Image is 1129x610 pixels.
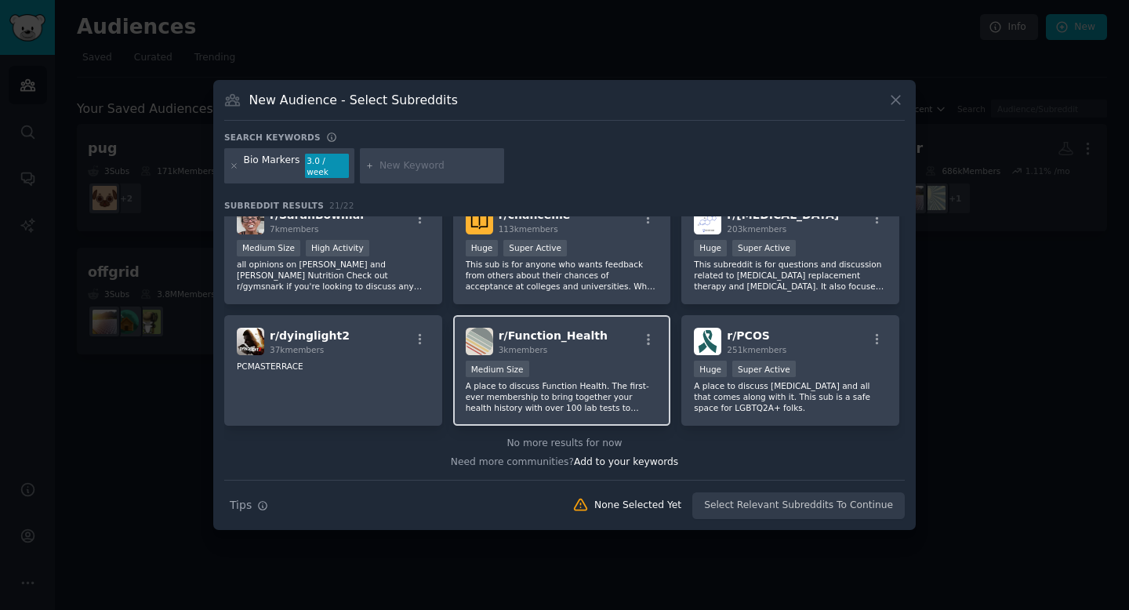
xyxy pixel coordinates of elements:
span: r/ PCOS [727,329,770,342]
div: Huge [466,240,499,256]
div: No more results for now [224,437,905,451]
span: 251k members [727,345,786,354]
div: Bio Markers [244,154,300,179]
img: PCOS [694,328,721,355]
span: 203k members [727,224,786,234]
span: 37k members [270,345,324,354]
div: Super Active [732,240,796,256]
img: dyinglight2 [237,328,264,355]
img: Function_Health [466,328,493,355]
p: This subreddit is for questions and discussion related to [MEDICAL_DATA] replacement therapy and ... [694,259,887,292]
p: all opinions on [PERSON_NAME] and [PERSON_NAME] Nutrition Check out r/gymsnark if you're looking ... [237,259,430,292]
span: Subreddit Results [224,200,324,211]
span: Tips [230,497,252,514]
div: Need more communities? [224,450,905,470]
div: Huge [694,240,727,256]
p: PCMASTERRACE [237,361,430,372]
div: 3.0 / week [305,154,349,179]
span: 21 / 22 [329,201,354,210]
div: Medium Size [237,240,300,256]
span: r/ Function_Health [499,329,608,342]
span: r/ dyinglight2 [270,329,350,342]
img: chanceme [466,207,493,234]
input: New Keyword [379,159,499,173]
div: High Activity [306,240,369,256]
span: Add to your keywords [574,456,678,467]
img: Testosterone [694,207,721,234]
div: Super Active [732,361,796,377]
h3: New Audience - Select Subreddits [249,92,458,108]
p: This sub is for anyone who wants feedback from others about their chances of acceptance at colleg... [466,259,659,292]
span: 3k members [499,345,548,354]
span: 7k members [270,224,319,234]
p: A place to discuss Function Health. The first-ever membership to bring together your health histo... [466,380,659,413]
h3: Search keywords [224,132,321,143]
div: Super Active [503,240,567,256]
span: 113k members [499,224,558,234]
img: SarahBowmar [237,207,264,234]
button: Tips [224,492,274,519]
div: Huge [694,361,727,377]
div: None Selected Yet [594,499,681,513]
p: A place to discuss [MEDICAL_DATA] and all that comes along with it. This sub is a safe space for ... [694,380,887,413]
div: Medium Size [466,361,529,377]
